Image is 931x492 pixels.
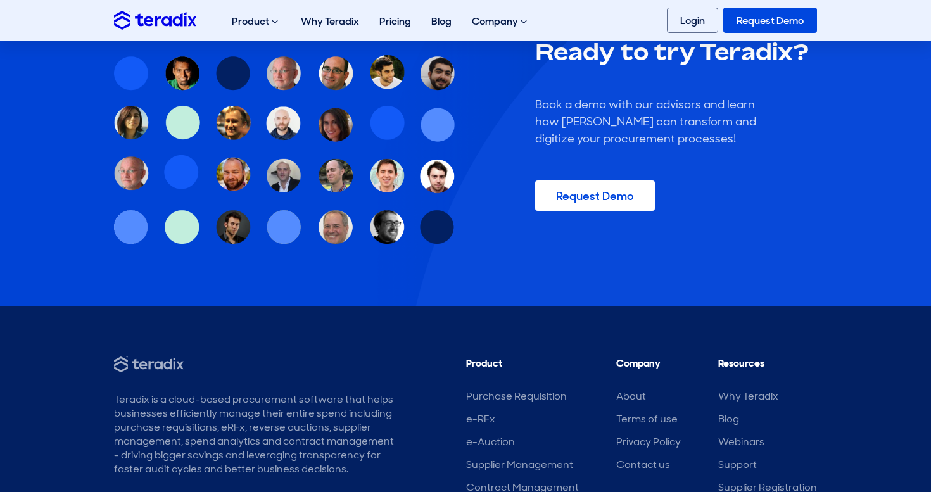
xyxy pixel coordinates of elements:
a: Pricing [369,1,421,41]
div: Company [462,1,540,42]
a: Request Demo [723,8,817,33]
img: Teradix Customers [114,6,456,245]
img: Teradix - Source Smarter [114,356,184,372]
h2: Ready to try Teradix? [535,37,817,66]
a: Login [667,8,718,33]
a: Why Teradix [291,1,369,41]
a: Blog [421,1,462,41]
a: Request Demo [535,180,655,211]
li: Resources [718,356,817,377]
li: Product [466,356,579,377]
a: Why Teradix [718,389,778,403]
a: Contact us [616,458,670,471]
li: Company [616,356,681,377]
a: Supplier Management [466,458,573,471]
a: Support [718,458,757,471]
a: Purchase Requisition [466,389,567,403]
a: Webinars [718,435,764,448]
div: Teradix is a cloud-based procurement software that helps businesses efficiently manage their enti... [114,393,395,476]
img: Teradix logo [114,11,196,29]
a: e-Auction [466,435,515,448]
a: About [616,389,646,403]
a: e-RFx [466,412,495,426]
div: Product [222,1,291,42]
a: Terms of use [616,412,678,426]
a: Privacy Policy [616,435,681,448]
div: Book a demo with our advisors and learn how [PERSON_NAME] can transform and digitize your procure... [535,96,763,148]
a: Blog [718,412,739,426]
